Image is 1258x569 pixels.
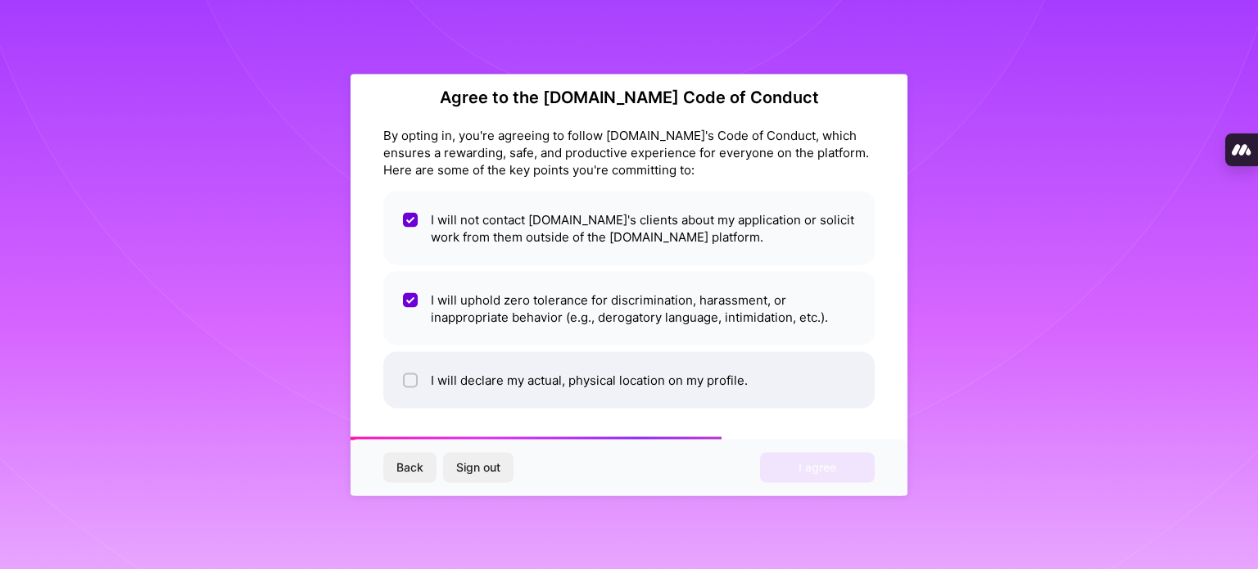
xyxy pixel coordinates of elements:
[383,191,875,264] li: I will not contact [DOMAIN_NAME]'s clients about my application or solicit work from them outside...
[396,459,423,476] span: Back
[383,271,875,345] li: I will uphold zero tolerance for discrimination, harassment, or inappropriate behavior (e.g., der...
[383,351,875,408] li: I will declare my actual, physical location on my profile.
[383,126,875,178] div: By opting in, you're agreeing to follow [DOMAIN_NAME]'s Code of Conduct, which ensures a rewardin...
[456,459,500,476] span: Sign out
[383,453,437,482] button: Back
[383,87,875,106] h2: Agree to the [DOMAIN_NAME] Code of Conduct
[443,453,514,482] button: Sign out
